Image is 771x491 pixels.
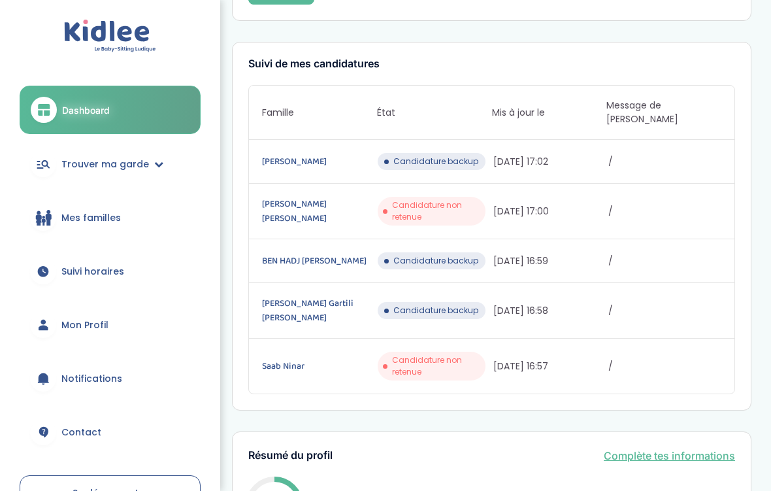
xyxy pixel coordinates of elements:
[61,372,122,386] span: Notifications
[393,305,478,316] span: Candidature backup
[493,155,606,169] span: [DATE] 17:02
[493,360,606,373] span: [DATE] 16:57
[393,255,478,267] span: Candidature backup
[64,20,156,53] img: logo.svg
[20,409,201,456] a: Contact
[493,304,606,318] span: [DATE] 16:58
[61,318,108,332] span: Mon Profil
[61,265,124,279] span: Suivi horaires
[377,106,492,120] span: État
[392,199,480,223] span: Candidature non retenue
[608,304,721,318] span: /
[262,106,377,120] span: Famille
[262,154,375,169] a: [PERSON_NAME]
[606,99,721,126] span: Message de [PERSON_NAME]
[61,158,149,171] span: Trouver ma garde
[248,450,333,462] h3: Résumé du profil
[262,254,375,268] a: BEN HADJ [PERSON_NAME]
[262,359,375,373] a: Saab Ninar
[608,205,721,218] span: /
[20,301,201,348] a: Mon Profil
[20,355,201,402] a: Notifications
[262,197,375,226] a: [PERSON_NAME] [PERSON_NAME]
[20,141,201,188] a: Trouver ma garde
[608,254,721,268] span: /
[493,205,606,218] span: [DATE] 17:00
[604,448,735,464] a: Complète tes informations
[20,194,201,241] a: Mes familles
[61,211,121,225] span: Mes familles
[20,86,201,134] a: Dashboard
[61,426,101,439] span: Contact
[608,360,721,373] span: /
[262,296,375,325] a: [PERSON_NAME] Gartili [PERSON_NAME]
[248,58,735,70] h3: Suivi de mes candidatures
[392,354,480,378] span: Candidature non retenue
[493,254,606,268] span: [DATE] 16:59
[62,103,110,117] span: Dashboard
[20,248,201,295] a: Suivi horaires
[492,106,607,120] span: Mis à jour le
[608,155,721,169] span: /
[393,156,478,167] span: Candidature backup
